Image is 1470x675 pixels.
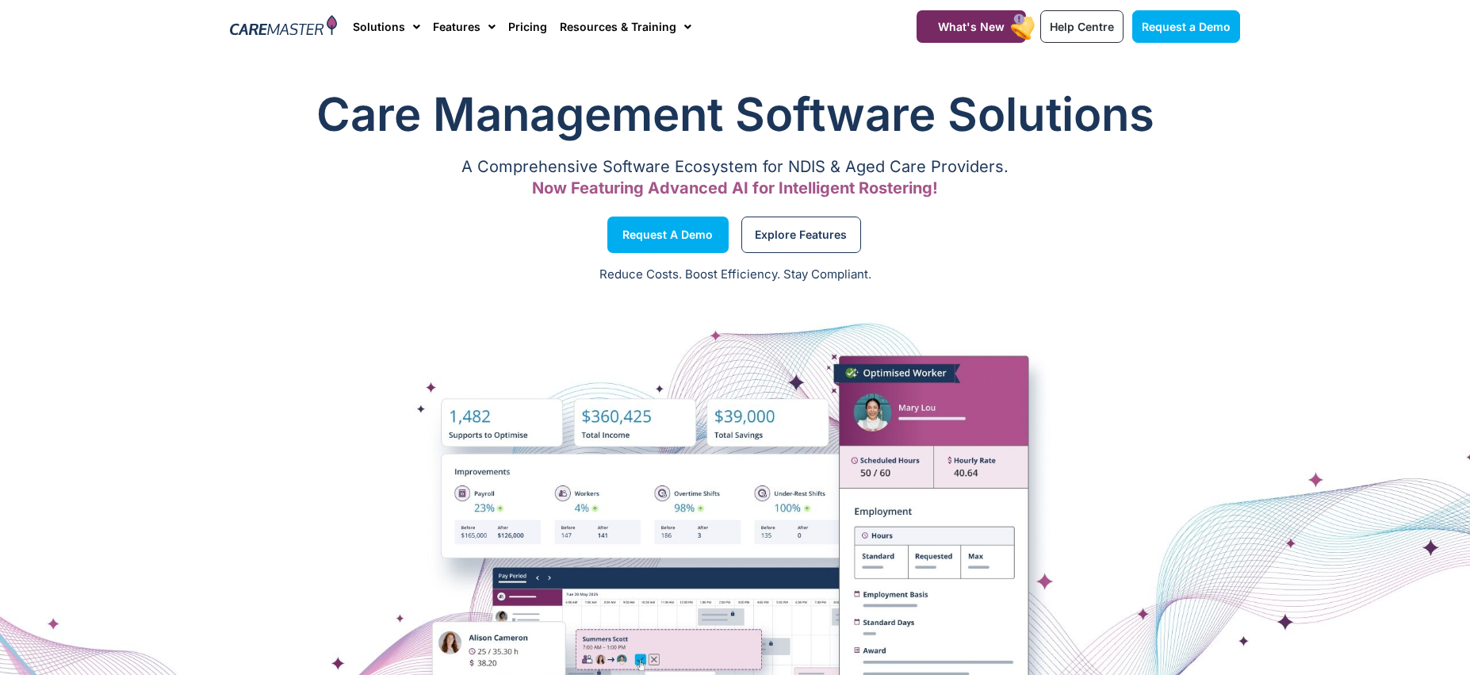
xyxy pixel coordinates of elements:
[230,82,1240,146] h1: Care Management Software Solutions
[1142,20,1231,33] span: Request a Demo
[1132,10,1240,43] a: Request a Demo
[622,231,713,239] span: Request a Demo
[917,10,1026,43] a: What's New
[607,217,729,253] a: Request a Demo
[741,217,861,253] a: Explore Features
[938,20,1005,33] span: What's New
[1050,20,1114,33] span: Help Centre
[1040,10,1124,43] a: Help Centre
[230,15,337,39] img: CareMaster Logo
[10,266,1460,284] p: Reduce Costs. Boost Efficiency. Stay Compliant.
[755,231,847,239] span: Explore Features
[230,162,1240,172] p: A Comprehensive Software Ecosystem for NDIS & Aged Care Providers.
[532,178,938,198] span: Now Featuring Advanced AI for Intelligent Rostering!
